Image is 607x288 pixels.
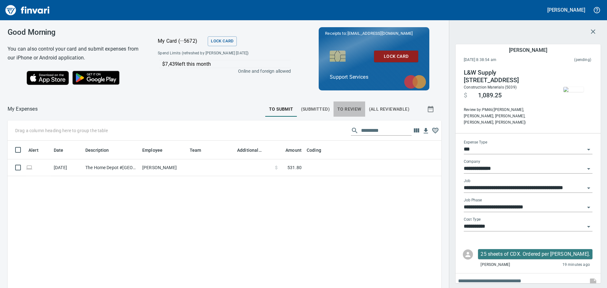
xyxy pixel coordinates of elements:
button: Open [584,222,593,231]
span: Team [190,146,201,154]
span: [PERSON_NAME] [481,262,510,268]
span: 1,089.25 [478,92,502,99]
button: Open [584,145,593,154]
span: Date [54,146,72,154]
span: (Submitted) [301,105,330,113]
h6: You can also control your card and submit expenses from our iPhone or Android application. [8,45,142,62]
span: This charge has not been settled by the merchant yet. This usually takes a couple of days but in ... [535,57,591,63]
img: mastercard.svg [401,72,429,92]
span: Alert [28,146,39,154]
p: Drag a column heading here to group the table [15,127,108,134]
span: Employee [142,146,162,154]
span: Lock Card [211,38,233,45]
span: To Review [337,105,361,113]
span: Additional Reviewer [237,146,270,154]
span: $ [275,164,278,171]
span: Lock Card [379,52,413,60]
span: Coding [307,146,321,154]
span: Employee [142,146,171,154]
span: To Submit [269,105,293,113]
button: Open [584,203,593,212]
span: Review by: PM46 ([PERSON_NAME], [PERSON_NAME], [PERSON_NAME], [PERSON_NAME], [PERSON_NAME]) [464,107,550,126]
span: Online transaction [26,165,33,169]
span: Spend Limits (refreshed by [PERSON_NAME] [DATE]) [158,50,269,57]
p: $7,439 left this month [162,60,290,68]
span: $ [464,92,467,99]
label: Expense Type [464,140,487,144]
h5: [PERSON_NAME] [547,7,585,13]
span: Date [54,146,64,154]
span: Description [85,146,109,154]
button: Open [584,184,593,193]
span: Additional Reviewer [237,146,262,154]
button: Close transaction [586,24,601,39]
span: 531.80 [287,164,302,171]
label: Job [464,179,470,183]
button: Lock Card [208,36,236,46]
button: Column choices favorited. Click to reset to default [431,126,440,135]
div: Click for options [478,249,592,259]
span: Coding [307,146,329,154]
p: My Card (···5672) [158,37,205,45]
td: The Home Depot #[GEOGRAPHIC_DATA] [83,159,140,176]
h3: Good Morning [8,28,142,37]
img: Download on the App Store [27,71,69,85]
button: Open [584,164,593,173]
span: Amount [285,146,302,154]
nav: breadcrumb [8,105,38,113]
button: Show transactions within a particular date range [421,101,441,117]
label: Job Phase [464,198,482,202]
img: Get it on Google Play [69,67,123,88]
span: [EMAIL_ADDRESS][DOMAIN_NAME] [347,30,413,36]
p: Support Services [330,73,418,81]
span: [DATE] 8:38:54 am [464,57,535,63]
span: Alert [28,146,47,154]
p: 25 sheets of CDX. Ordered per [PERSON_NAME]. [481,250,590,258]
img: Finvari [4,3,51,18]
span: (All Reviewable) [369,105,409,113]
td: [DATE] [51,159,83,176]
label: Cost Type [464,218,481,221]
p: Receipts to: [325,30,423,37]
label: Company [464,160,480,163]
h5: [PERSON_NAME] [509,47,547,53]
span: 19 minutes ago [562,262,590,268]
button: Lock Card [374,51,418,62]
span: Amount [277,146,302,154]
span: Team [190,146,210,154]
span: Construction Materials (5039) [464,85,517,89]
p: My Expenses [8,105,38,113]
td: [PERSON_NAME] [140,159,187,176]
button: Choose columns to display [412,126,421,135]
button: Download Table [421,126,431,136]
button: [PERSON_NAME] [546,5,587,15]
img: receipts%2Ftapani%2F2025-09-09%2FNEsw9X4wyyOGIebisYSa9hDywWp2__TOQRip0uO0a1Dsm9B2sh_1.jpg [563,87,584,92]
span: Description [85,146,117,154]
p: Online and foreign allowed [153,68,291,74]
h4: L&W Supply [STREET_ADDRESS] [464,69,550,84]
